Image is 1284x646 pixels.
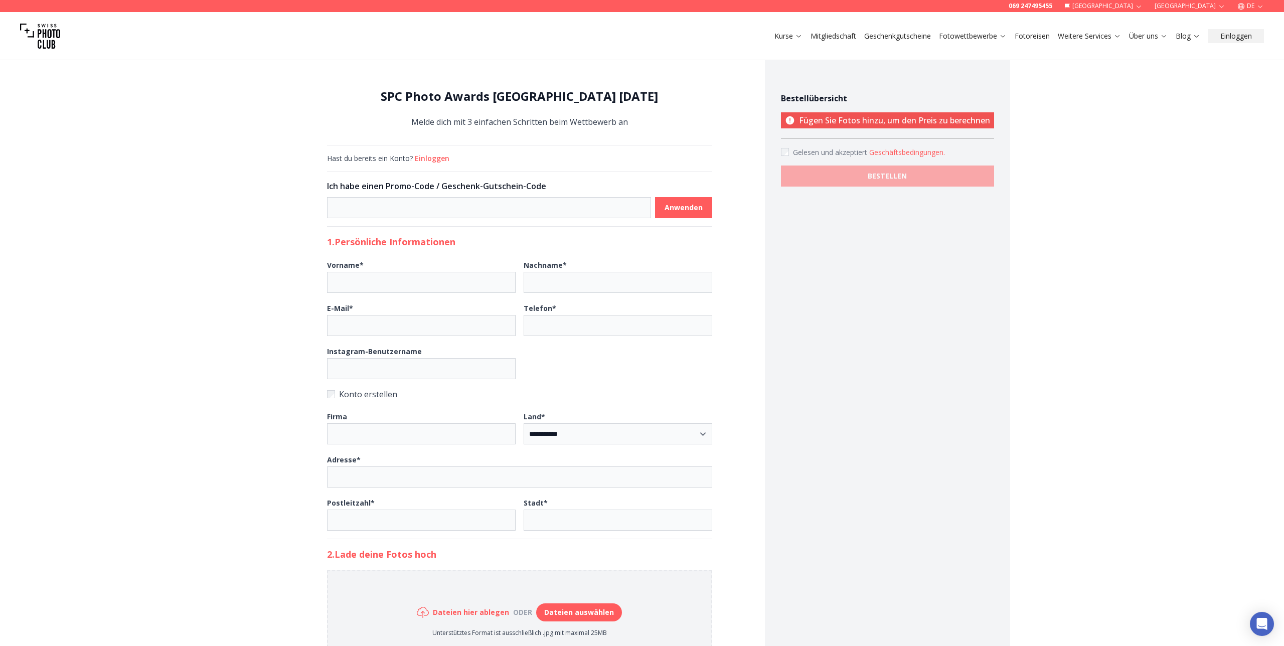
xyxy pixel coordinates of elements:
label: Konto erstellen [327,387,712,401]
div: Open Intercom Messenger [1250,612,1274,636]
input: Firma [327,423,516,444]
b: Nachname * [524,260,567,270]
p: Fügen Sie Fotos hinzu, um den Preis zu berechnen [781,112,994,128]
div: oder [509,607,536,617]
a: Weitere Services [1058,31,1121,41]
button: Kurse [770,29,807,43]
a: Fotoreisen [1015,31,1050,41]
h4: Bestellübersicht [781,92,994,104]
button: Einloggen [1208,29,1264,43]
p: Unterstütztes Format ist ausschließlich .jpg mit maximal 25MB [417,629,622,637]
input: Accept terms [781,148,789,156]
b: E-Mail * [327,303,353,313]
h2: 1. Persönliche Informationen [327,235,712,249]
button: Fotoreisen [1011,29,1054,43]
button: Einloggen [415,153,449,164]
input: Instagram-Benutzername [327,358,516,379]
b: Stadt * [524,498,548,508]
input: Konto erstellen [327,390,335,398]
b: Vorname * [327,260,364,270]
input: Stadt* [524,510,712,531]
input: Telefon* [524,315,712,336]
a: Blog [1176,31,1200,41]
input: Nachname* [524,272,712,293]
h1: SPC Photo Awards [GEOGRAPHIC_DATA] [DATE] [327,88,712,104]
a: 069 247495455 [1009,2,1052,10]
b: BESTELLEN [868,171,907,181]
a: Kurse [774,31,802,41]
button: Mitgliedschaft [807,29,860,43]
button: Dateien auswählen [536,603,622,621]
button: Anwenden [655,197,712,218]
div: Hast du bereits ein Konto? [327,153,712,164]
button: Geschenkgutscheine [860,29,935,43]
a: Über uns [1129,31,1168,41]
button: BESTELLEN [781,166,994,187]
b: Telefon * [524,303,556,313]
b: Anwenden [665,203,703,213]
a: Fotowettbewerbe [939,31,1007,41]
select: Land* [524,423,712,444]
b: Land * [524,412,545,421]
h6: Dateien hier ablegen [433,607,509,617]
h2: 2. Lade deine Fotos hoch [327,547,712,561]
span: Gelesen und akzeptiert [793,147,869,157]
button: Weitere Services [1054,29,1125,43]
button: Accept termsGelesen und akzeptiert [869,147,945,157]
a: Geschenkgutscheine [864,31,931,41]
input: Vorname* [327,272,516,293]
h3: Ich habe einen Promo-Code / Geschenk-Gutschein-Code [327,180,712,192]
button: Blog [1172,29,1204,43]
div: Melde dich mit 3 einfachen Schritten beim Wettbewerb an [327,88,712,129]
input: E-Mail* [327,315,516,336]
b: Postleitzahl * [327,498,375,508]
b: Adresse * [327,455,361,464]
a: Mitgliedschaft [811,31,856,41]
input: Postleitzahl* [327,510,516,531]
button: Fotowettbewerbe [935,29,1011,43]
input: Adresse* [327,466,712,488]
button: Über uns [1125,29,1172,43]
b: Firma [327,412,347,421]
img: Swiss photo club [20,16,60,56]
b: Instagram-Benutzername [327,347,422,356]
